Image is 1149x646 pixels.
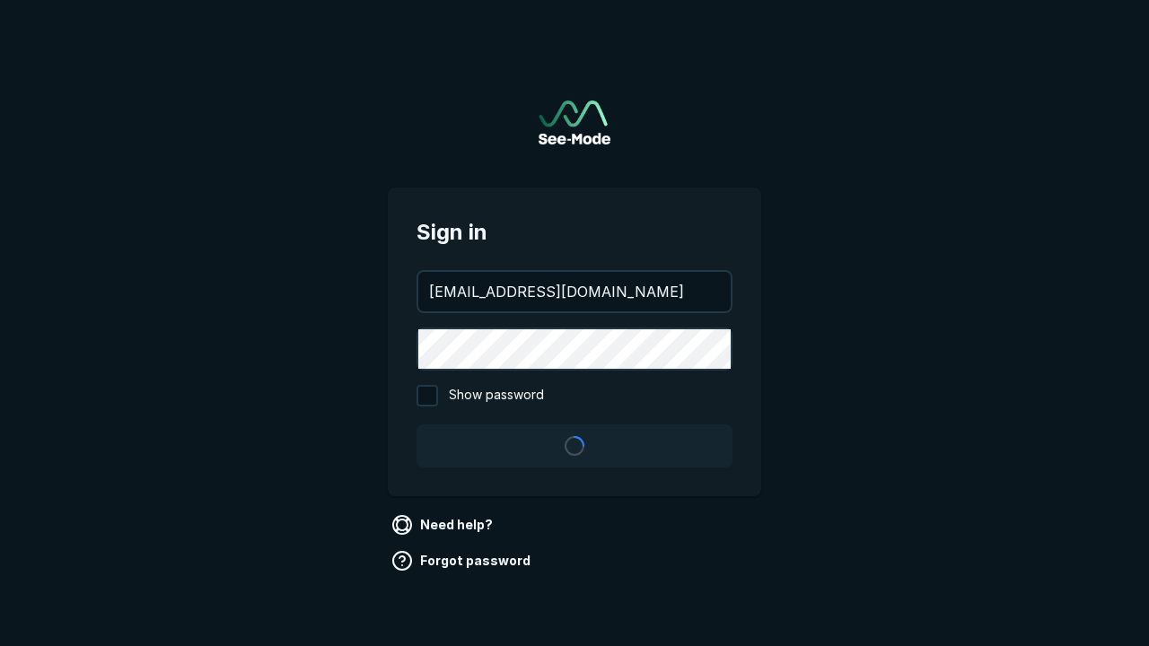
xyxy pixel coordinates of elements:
a: Need help? [388,511,500,539]
a: Go to sign in [539,100,610,144]
a: Forgot password [388,546,538,575]
span: Show password [449,385,544,406]
img: See-Mode Logo [539,100,610,144]
input: your@email.com [418,272,731,311]
span: Sign in [417,216,732,249]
